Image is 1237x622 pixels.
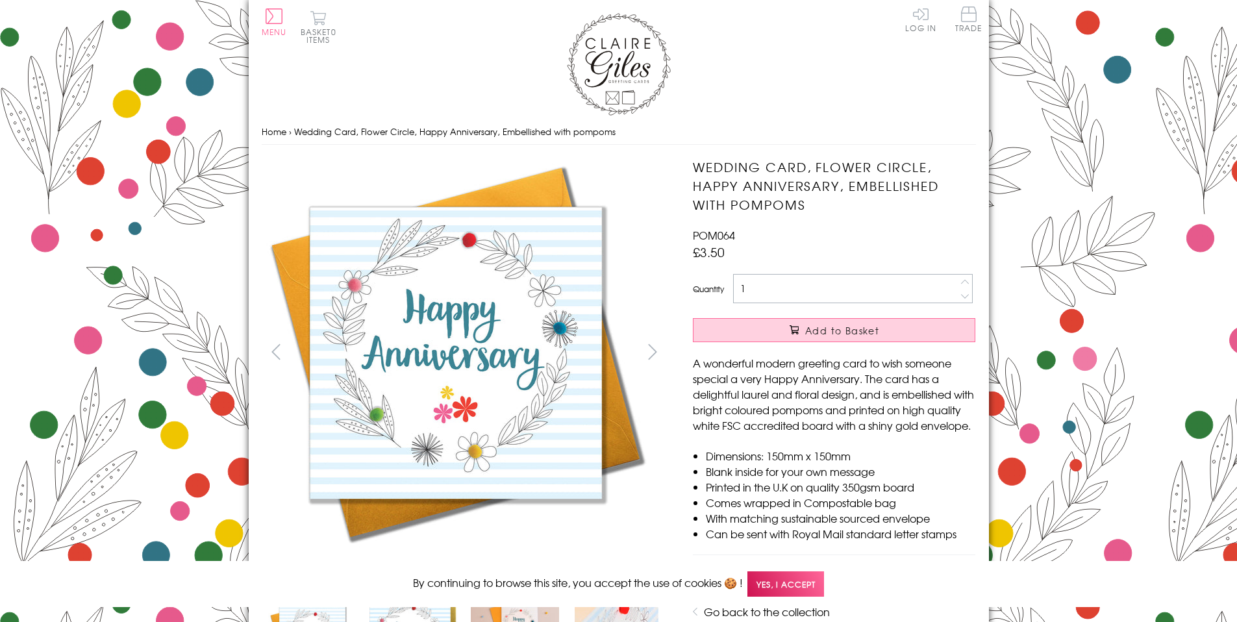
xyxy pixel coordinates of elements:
span: Wedding Card, Flower Circle, Happy Anniversary, Embellished with pompoms [294,125,616,138]
nav: breadcrumbs [262,119,976,145]
span: Trade [955,6,982,32]
span: Menu [262,26,287,38]
a: Home [262,125,286,138]
span: › [289,125,292,138]
li: With matching sustainable sourced envelope [706,510,975,526]
span: POM064 [693,227,735,243]
img: Wedding Card, Flower Circle, Happy Anniversary, Embellished with pompoms [261,158,651,547]
span: Add to Basket [805,324,879,337]
span: 0 items [306,26,336,45]
li: Printed in the U.K on quality 350gsm board [706,479,975,495]
a: Log In [905,6,936,32]
button: Basket0 items [301,10,336,44]
a: Trade [955,6,982,34]
span: £3.50 [693,243,725,261]
button: Add to Basket [693,318,975,342]
li: Comes wrapped in Compostable bag [706,495,975,510]
button: Menu [262,8,287,36]
img: Wedding Card, Flower Circle, Happy Anniversary, Embellished with pompoms [667,158,1056,545]
p: A wonderful modern greeting card to wish someone special a very Happy Anniversary. The card has a... [693,355,975,433]
span: Yes, I accept [747,571,824,597]
li: Dimensions: 150mm x 150mm [706,448,975,464]
img: Claire Giles Greetings Cards [567,13,671,116]
li: Can be sent with Royal Mail standard letter stamps [706,526,975,541]
li: Blank inside for your own message [706,464,975,479]
h1: Wedding Card, Flower Circle, Happy Anniversary, Embellished with pompoms [693,158,975,214]
button: prev [262,337,291,366]
label: Quantity [693,283,724,295]
button: next [638,337,667,366]
a: Go back to the collection [704,604,830,619]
